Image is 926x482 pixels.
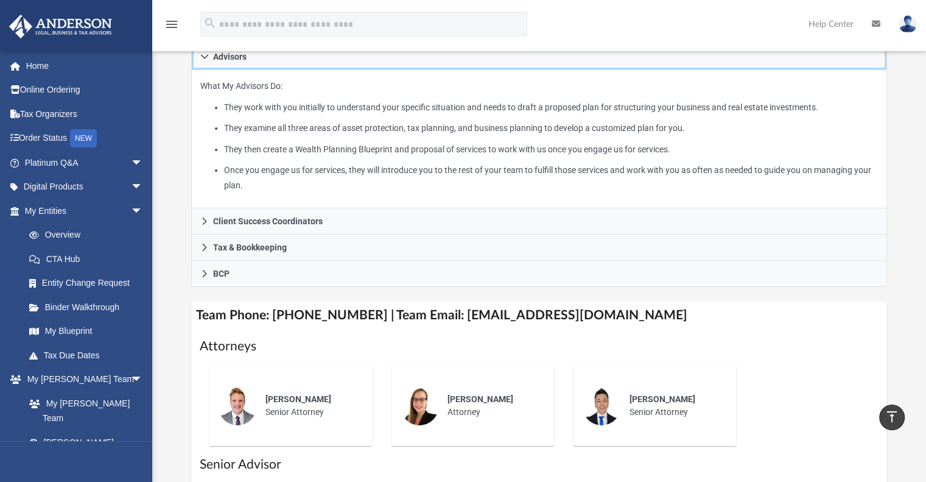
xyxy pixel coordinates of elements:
h1: Senior Advisor [200,456,879,473]
a: Platinum Q&Aarrow_drop_down [9,151,161,175]
a: Online Ordering [9,78,161,102]
a: BCP [191,261,888,287]
a: Tax & Bookkeeping [191,235,888,261]
h4: Team Phone: [PHONE_NUMBER] | Team Email: [EMAIL_ADDRESS][DOMAIN_NAME] [191,302,888,329]
a: Entity Change Request [17,271,161,296]
h1: Attorneys [200,338,879,355]
div: Senior Attorney [621,385,728,427]
li: They examine all three areas of asset protection, tax planning, and business planning to develop ... [224,121,879,136]
span: [PERSON_NAME] [265,394,331,404]
img: thumbnail [400,386,439,425]
a: CTA Hub [17,247,161,271]
span: arrow_drop_down [131,199,155,224]
a: vertical_align_top [879,405,905,430]
a: Order StatusNEW [9,126,161,151]
i: search [203,16,217,30]
span: [PERSON_NAME] [630,394,695,404]
li: They then create a Wealth Planning Blueprint and proposal of services to work with us once you en... [224,142,879,157]
a: Digital Productsarrow_drop_down [9,175,161,199]
div: Advisors [191,70,888,208]
a: My [PERSON_NAME] Teamarrow_drop_down [9,367,155,392]
a: Tax Organizers [9,102,161,126]
div: Senior Attorney [257,385,363,427]
img: Anderson Advisors Platinum Portal [5,15,116,38]
li: Once you engage us for services, they will introduce you to the rest of your team to fulfill thos... [224,163,879,193]
span: arrow_drop_down [131,367,155,392]
a: My Blueprint [17,319,155,344]
img: thumbnail [582,386,621,425]
div: NEW [70,129,97,147]
img: thumbnail [218,386,257,425]
p: What My Advisors Do: [200,79,879,193]
a: menu [164,23,179,32]
div: Attorney [439,385,545,427]
a: My Entitiesarrow_drop_down [9,199,161,223]
span: Advisors [213,52,247,61]
span: Client Success Coordinators [213,217,323,225]
a: [PERSON_NAME] System [17,430,155,469]
a: Client Success Coordinators [191,208,888,235]
a: Advisors [191,44,888,70]
span: BCP [213,269,230,278]
a: Binder Walkthrough [17,295,161,319]
a: Tax Due Dates [17,343,161,367]
li: They work with you initially to understand your specific situation and needs to draft a proposed ... [224,100,879,115]
i: vertical_align_top [885,409,899,424]
a: Overview [17,223,161,247]
span: arrow_drop_down [131,151,155,175]
a: My [PERSON_NAME] Team [17,391,149,430]
a: Home [9,54,161,78]
span: Tax & Bookkeeping [213,243,287,252]
i: menu [164,17,179,32]
img: User Pic [899,15,917,33]
span: [PERSON_NAME] [447,394,513,404]
span: arrow_drop_down [131,175,155,200]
